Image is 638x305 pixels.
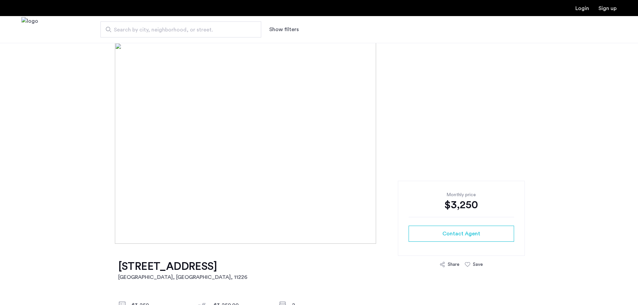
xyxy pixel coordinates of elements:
div: Save [473,261,483,268]
input: Apartment Search [100,21,261,37]
button: Show or hide filters [269,25,299,33]
a: Cazamio Logo [21,17,38,42]
img: logo [21,17,38,42]
div: Share [448,261,459,268]
a: Registration [598,6,617,11]
button: button [409,226,514,242]
img: [object%20Object] [115,43,523,244]
a: Login [575,6,589,11]
h1: [STREET_ADDRESS] [118,260,247,273]
div: $3,250 [409,198,514,212]
h2: [GEOGRAPHIC_DATA], [GEOGRAPHIC_DATA] , 11226 [118,273,247,281]
span: Contact Agent [442,230,480,238]
a: [STREET_ADDRESS][GEOGRAPHIC_DATA], [GEOGRAPHIC_DATA], 11226 [118,260,247,281]
span: Search by city, neighborhood, or street. [114,26,242,34]
div: Monthly price [409,192,514,198]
